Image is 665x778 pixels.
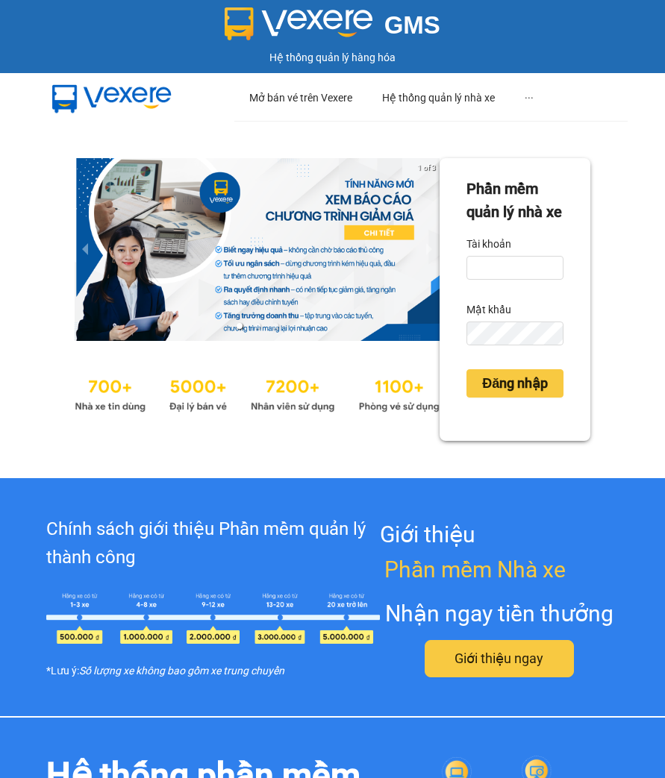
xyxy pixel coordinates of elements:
img: logo 2 [225,7,372,40]
div: Hệ thống quản lý nhà xe [382,74,495,122]
img: policy-intruduce-detail.png [46,590,380,644]
span: GMS [384,11,440,39]
div: Phần mềm quản lý nhà xe [466,178,563,225]
li: slide item 3 [272,323,278,329]
label: Tài khoản [466,232,511,256]
p: 1 of 3 [413,158,440,178]
button: Giới thiệu ngay [425,640,574,677]
span: Giới thiệu ngay [455,648,543,669]
div: Mở bán vé trên Vexere [249,74,352,122]
i: Số lượng xe không bao gồm xe trung chuyển [79,662,284,679]
div: Hệ thống quản lý hàng hóa [4,49,661,66]
div: Nhận ngay tiền thưởng [385,596,614,631]
img: mbUUG5Q.png [37,73,187,122]
button: next slide / item [419,158,440,341]
button: previous slide / item [75,158,96,341]
li: slide item 1 [237,323,243,329]
button: Đăng nhập [466,369,563,398]
img: Statistics.png [75,371,440,415]
span: ··· [525,92,534,104]
div: ··· [525,74,534,122]
input: Tài khoản [466,256,563,280]
span: Đăng nhập [482,373,548,394]
div: *Lưu ý: [46,662,380,679]
label: Mật khẩu [466,298,511,321]
div: Giới thiệu [380,517,618,587]
a: GMS [225,22,440,34]
div: Chính sách giới thiệu Phần mềm quản lý thành công [46,515,380,571]
span: Phần mềm Nhà xe [384,552,566,587]
li: slide item 2 [255,323,260,329]
input: Mật khẩu [466,321,563,345]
